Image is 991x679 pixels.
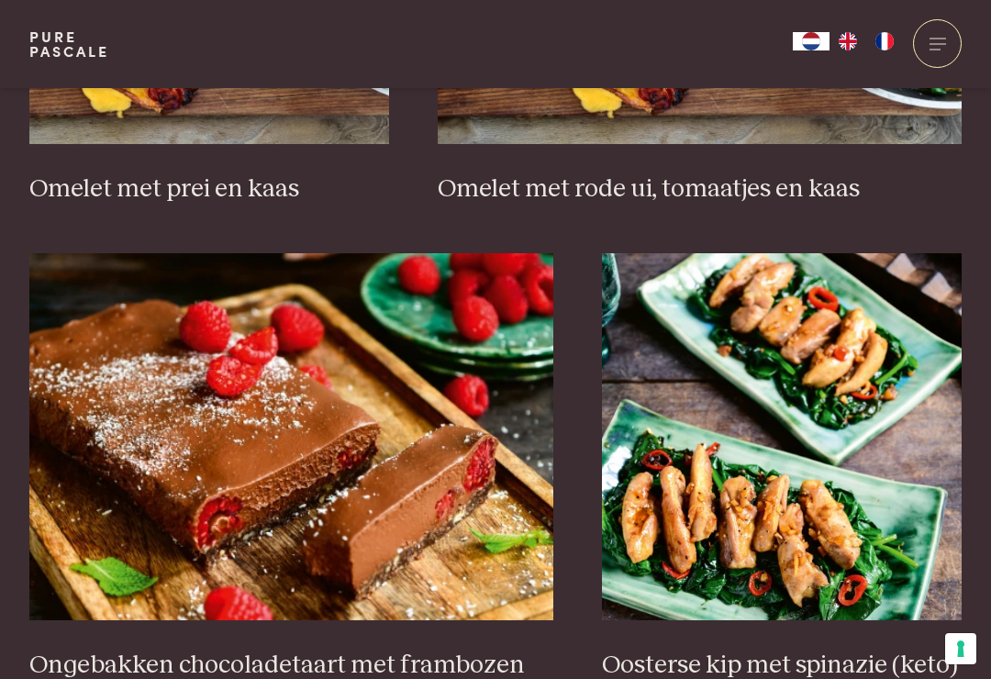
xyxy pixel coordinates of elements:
[945,633,976,664] button: Uw voorkeuren voor toestemming voor trackingtechnologieën
[830,32,903,50] ul: Language list
[793,32,903,50] aside: Language selected: Nederlands
[29,253,553,620] img: Ongebakken chocoladetaart met frambozen en kokos
[438,173,962,206] h3: Omelet met rode ui, tomaatjes en kaas
[793,32,830,50] div: Language
[29,29,109,59] a: PurePascale
[602,253,962,620] img: Oosterse kip met spinazie (keto)
[29,173,389,206] h3: Omelet met prei en kaas
[830,32,866,50] a: EN
[866,32,903,50] a: FR
[793,32,830,50] a: NL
